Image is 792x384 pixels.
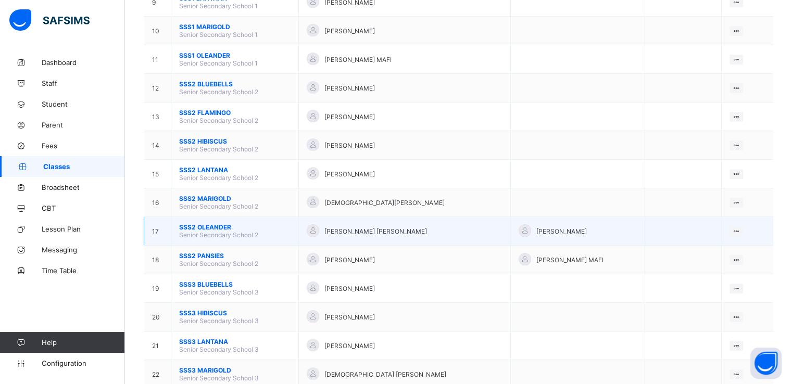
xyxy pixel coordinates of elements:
img: safsims [9,9,90,31]
span: [PERSON_NAME] [324,285,375,292]
span: Lesson Plan [42,225,125,233]
span: SSS2 LANTANA [179,166,291,174]
span: Senior Secondary School 2 [179,202,258,210]
span: Configuration [42,359,124,367]
td: 11 [144,45,171,74]
span: SSS2 HIBISCUS [179,137,291,145]
span: [PERSON_NAME] [324,113,375,121]
span: Senior Secondary School 2 [179,117,258,124]
button: Open asap [750,348,782,379]
span: SSS2 FLAMINGO [179,109,291,117]
span: Messaging [42,246,125,254]
span: [PERSON_NAME] MAFI [536,256,604,264]
span: Senior Secondary School 2 [179,231,258,239]
td: 20 [144,303,171,331]
span: Fees [42,142,125,150]
td: 12 [144,74,171,103]
span: [PERSON_NAME] [324,27,375,35]
span: [DEMOGRAPHIC_DATA] [PERSON_NAME] [324,370,446,378]
span: SSS2 MARIGOLD [179,195,291,202]
span: Senior Secondary School 3 [179,317,259,325]
span: SSS3 LANTANA [179,338,291,345]
span: Broadsheet [42,183,125,191]
span: [PERSON_NAME] [PERSON_NAME] [324,227,427,235]
span: [PERSON_NAME] [324,342,375,350]
td: 16 [144,188,171,217]
span: SSS2 BLUEBELLS [179,80,291,88]
span: SSS3 MARIGOLD [179,366,291,374]
td: 14 [144,131,171,160]
td: 19 [144,274,171,303]
span: CBT [42,204,125,212]
span: SSS3 HIBISCUS [179,309,291,317]
span: Classes [43,162,125,171]
span: [PERSON_NAME] MAFI [324,56,392,63]
span: Senior Secondary School 2 [179,174,258,182]
span: Help [42,338,124,347]
td: 21 [144,331,171,360]
td: 18 [144,246,171,274]
span: Senior Secondary School 1 [179,31,258,39]
span: Senior Secondary School 1 [179,59,258,67]
span: [PERSON_NAME] [324,142,375,149]
span: Senior Secondary School 1 [179,2,258,10]
span: Parent [42,121,125,129]
span: Senior Secondary School 2 [179,145,258,153]
span: Dashboard [42,58,125,67]
td: 10 [144,17,171,45]
span: Student [42,100,125,108]
span: [PERSON_NAME] [324,256,375,264]
span: SSS1 MARIGOLD [179,23,291,31]
span: Senior Secondary School 3 [179,345,259,353]
span: [PERSON_NAME] [324,84,375,92]
span: Senior Secondary School 2 [179,88,258,96]
span: [PERSON_NAME] [324,170,375,178]
span: SSS1 OLEANDER [179,52,291,59]
span: [DEMOGRAPHIC_DATA][PERSON_NAME] [324,199,445,207]
span: Senior Secondary School 2 [179,260,258,267]
span: SSS3 BLUEBELLS [179,280,291,288]
span: [PERSON_NAME] [324,313,375,321]
span: Senior Secondary School 3 [179,374,259,382]
span: Time Table [42,266,125,275]
td: 15 [144,160,171,188]
td: 13 [144,103,171,131]
td: 17 [144,217,171,246]
span: SSS2 PANSIES [179,252,291,260]
span: Staff [42,79,125,87]
span: SSS2 OLEANDER [179,223,291,231]
span: Senior Secondary School 3 [179,288,259,296]
span: [PERSON_NAME] [536,227,587,235]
